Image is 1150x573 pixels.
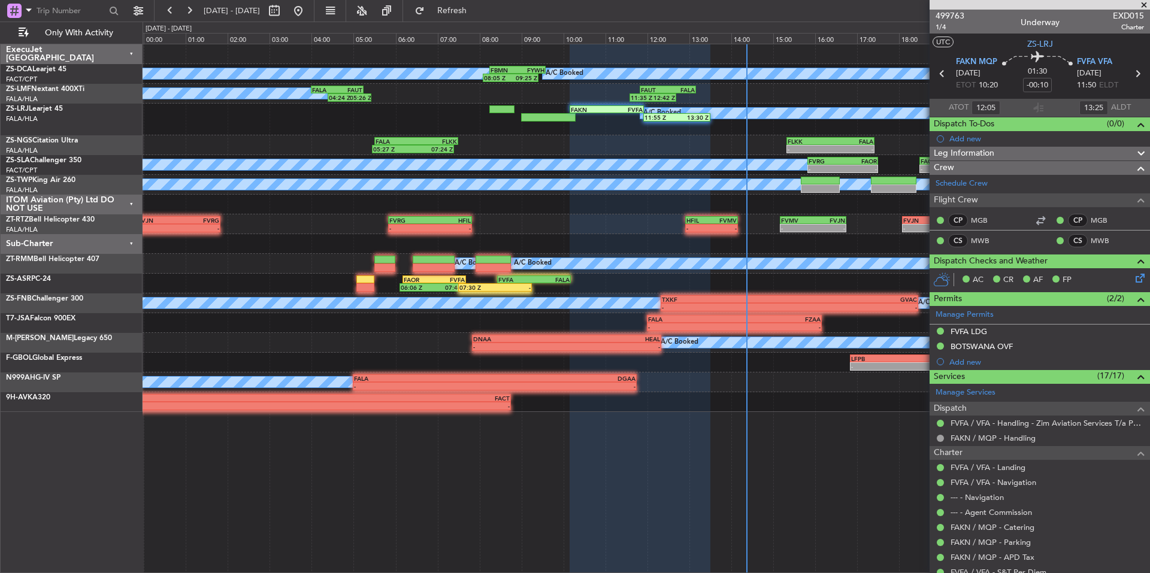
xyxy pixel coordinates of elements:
div: 11:00 [606,33,647,44]
span: Dispatch Checks and Weather [934,254,1048,268]
div: 03:00 [270,33,311,44]
a: FALA/HLA [6,95,38,104]
span: 1/4 [936,22,964,32]
div: 05:27 Z [373,145,413,153]
div: 04:00 [311,33,353,44]
span: CR [1003,274,1013,286]
div: 15:00 [773,33,815,44]
div: 06:06 Z [401,284,434,291]
span: 11:50 [1077,80,1096,92]
a: FALA/HLA [6,186,38,195]
div: - [781,225,813,232]
div: - [712,225,737,232]
a: ZS-LRJLearjet 45 [6,105,63,113]
div: FVMV [712,217,737,224]
span: (17/17) [1097,369,1124,382]
div: DGAA [495,375,635,382]
a: ZS-SLAChallenger 350 [6,157,81,164]
span: 01:30 [1028,66,1047,78]
div: FVFA [434,276,465,283]
div: FVJN [138,217,178,224]
div: FLKK [416,138,457,145]
div: FVFA [607,106,643,113]
div: TXKF [662,296,789,303]
span: Charter [934,446,963,460]
a: Schedule Crew [936,178,988,190]
div: 13:30 Z [677,114,709,121]
span: Crew [934,161,954,175]
div: 02:00 [228,33,270,44]
input: --:-- [972,101,1000,115]
span: Refresh [427,7,477,15]
div: 11:35 Z [631,94,653,101]
span: ZS-FNB [6,295,32,302]
span: Flight Crew [934,193,978,207]
a: MGB [971,215,998,226]
span: FVFA VFA [1077,56,1112,68]
div: A/C Booked [661,334,698,351]
div: Underway [1021,16,1060,29]
div: - [138,225,178,232]
div: FALA [354,375,495,382]
span: ZS-SLA [6,157,30,164]
div: 14:00 [731,33,773,44]
span: Services [934,370,965,384]
a: --- - Navigation [951,492,1004,502]
div: - [120,402,314,410]
div: - [831,145,873,153]
a: FVFA / VFA - Landing [951,462,1025,472]
a: --- - Agent Commission [951,507,1032,517]
div: - [903,225,944,232]
div: 00:00 [144,33,186,44]
div: - [686,225,712,232]
div: - [851,363,1095,370]
div: HFIL [686,217,712,224]
span: F-GBOL [6,354,32,362]
div: - [734,323,821,331]
div: - [178,225,219,232]
span: ZS-LMF [6,86,31,93]
div: 11:55 Z [644,114,677,121]
span: ZS-ASR [6,275,31,283]
div: A/C Booked [514,254,552,272]
div: FVRG [389,217,430,224]
span: Charter [1113,22,1144,32]
div: CP [948,214,968,227]
div: A/C Booked [546,65,583,83]
span: M-[PERSON_NAME] [6,335,74,342]
span: (2/2) [1107,292,1124,305]
span: ZS-TWP [6,177,32,184]
div: - [495,383,635,390]
div: - [354,383,495,390]
div: 09:00 [522,33,564,44]
div: - [921,165,960,172]
div: 07:00 [438,33,480,44]
div: - [788,145,830,153]
span: ELDT [1099,80,1118,92]
div: FALA [376,138,416,145]
div: - [789,304,917,311]
div: - [473,343,567,350]
span: AC [973,274,983,286]
a: MWB [971,235,998,246]
a: Manage Services [936,387,995,399]
div: - [430,225,471,232]
div: FAKN [571,106,607,113]
div: HEAL [567,335,660,342]
div: FZAA [734,316,821,323]
a: ZS-ASRPC-24 [6,275,51,283]
a: ZS-DCALearjet 45 [6,66,66,73]
div: HFIL [430,217,471,224]
a: 9H-AVKA320 [6,394,50,401]
div: FALA [831,138,873,145]
div: CS [1068,234,1088,247]
a: FVFA / VFA - Handling - Zim Aviation Services T/a Pepeti Commodities [951,418,1144,428]
a: FAKN / MQP - APD Tax [951,552,1034,562]
a: ZS-FNBChallenger 300 [6,295,83,302]
div: FVFA [498,276,534,283]
div: 12:42 Z [653,94,675,101]
div: FALA [534,276,570,283]
span: ZS-NGS [6,137,32,144]
div: CS [948,234,968,247]
div: FALA [668,86,695,93]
